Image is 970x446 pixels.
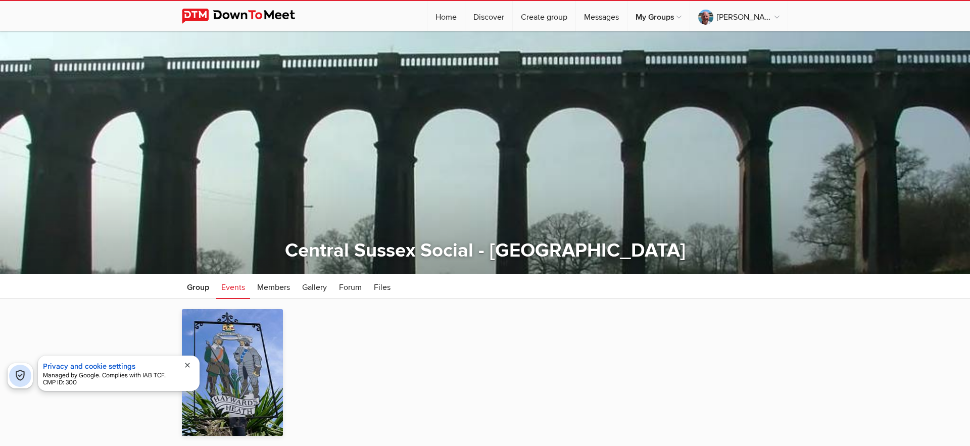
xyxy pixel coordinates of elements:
a: [PERSON_NAME] [690,1,788,31]
span: Forum [339,282,362,292]
span: Group [187,282,209,292]
a: Home [427,1,465,31]
span: Events [221,282,245,292]
span: Files [374,282,391,292]
a: Events [216,274,250,299]
a: Forum [334,274,367,299]
a: Members [252,274,295,299]
span: Gallery [302,282,327,292]
a: Group [182,274,214,299]
a: Central Sussex Social - [GEOGRAPHIC_DATA] [285,239,686,262]
a: Discover [465,1,512,31]
a: My Groups [627,1,690,31]
span: Members [257,282,290,292]
a: Files [369,274,396,299]
a: Gallery [297,274,332,299]
a: Messages [576,1,627,31]
img: Central Sussex Social - Haywards Heath [182,309,283,436]
img: DownToMeet [182,9,311,24]
a: Create group [513,1,575,31]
